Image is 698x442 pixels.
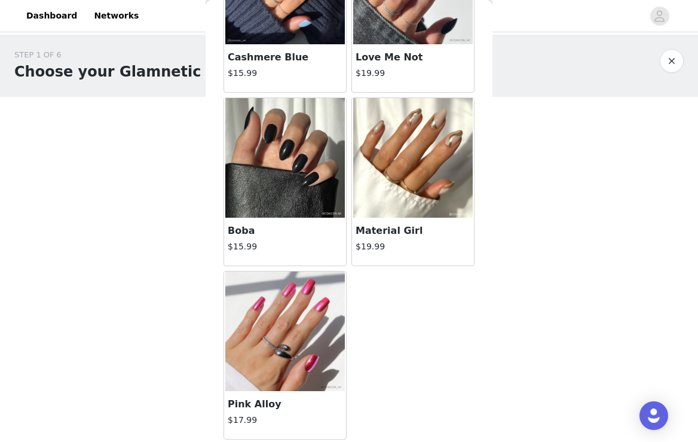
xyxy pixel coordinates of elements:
h4: $15.99 [228,240,342,253]
div: Open Intercom Messenger [639,401,668,430]
img: Boba [225,98,345,218]
a: Networks [87,2,146,29]
h3: Love Me Not [356,50,470,65]
h3: Material Girl [356,224,470,238]
h3: Boba [228,224,342,238]
h4: $17.99 [228,414,342,426]
h3: Cashmere Blue [228,50,342,65]
a: Dashboard [19,2,84,29]
h4: $19.99 [356,67,470,80]
img: Material Girl [353,98,473,218]
img: Pink Alloy [225,272,345,391]
div: avatar [654,7,665,26]
h3: Pink Alloy [228,397,342,411]
h1: Choose your Glamnetic Nails! [14,61,253,83]
h4: $15.99 [228,67,342,80]
div: STEP 1 OF 6 [14,49,253,61]
h4: $19.99 [356,240,470,253]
